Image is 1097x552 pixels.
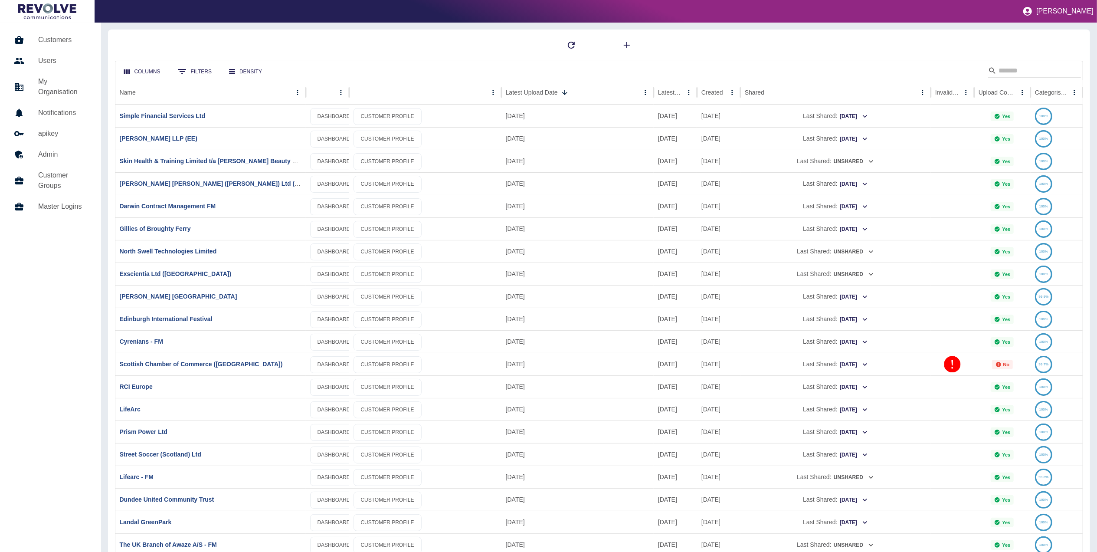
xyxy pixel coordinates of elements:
[310,401,358,418] a: DASHBOARD
[1002,452,1010,457] p: Yes
[310,243,358,260] a: DASHBOARD
[1002,542,1010,548] p: Yes
[120,158,319,164] a: Skin Health & Training Limited t/a [PERSON_NAME] Beauty Academy
[745,421,927,443] div: Last Shared:
[654,195,697,217] div: 05 Sep 2025
[120,135,197,142] a: [PERSON_NAME] LLP (EE)
[745,173,927,195] div: Last Shared:
[1002,317,1010,322] p: Yes
[1039,114,1048,118] text: 100%
[1039,295,1049,299] text: 99.9%
[697,375,740,398] div: 04 Jul 2023
[120,338,163,345] a: Cyrenians - FM
[1039,250,1048,253] text: 100%
[745,466,927,488] div: Last Shared:
[1039,340,1048,344] text: 100%
[171,63,219,80] button: Show filters
[38,35,87,45] h5: Customers
[1068,86,1081,99] button: Categorised column menu
[354,289,422,306] a: CUSTOMER PROFILE
[120,225,191,232] a: Gillies of Broughty Ferry
[354,469,422,486] a: CUSTOMER PROFILE
[697,421,740,443] div: 04 Jul 2023
[120,406,141,413] a: LifeArc
[839,448,868,462] button: [DATE]
[654,511,697,533] div: 05 Sep 2025
[120,519,172,526] a: Landal GreenPark
[1002,204,1010,209] p: Yes
[120,451,201,458] a: Street Soccer (Scotland) Ltd
[745,444,927,466] div: Last Shared:
[839,313,868,326] button: [DATE]
[1003,362,1010,367] p: No
[120,112,206,119] a: Simple Financial Services Ltd
[38,170,87,191] h5: Customer Groups
[833,268,874,281] button: Unshared
[354,334,422,351] a: CUSTOMER PROFILE
[654,217,697,240] div: 11 Sep 2025
[7,123,94,144] a: apikey
[501,285,654,308] div: 15 Sep 2025
[501,263,654,285] div: 16 Sep 2025
[310,447,358,463] a: DASHBOARD
[839,335,868,349] button: [DATE]
[310,266,358,283] a: DASHBOARD
[501,308,654,330] div: 15 Sep 2025
[120,473,154,480] a: Lifearc - FM
[1039,453,1048,457] text: 100%
[120,203,216,210] a: Darwin Contract Management FM
[654,105,697,127] div: 12 Sep 2025
[697,443,740,466] div: 20 Feb 2024
[310,221,358,238] a: DASHBOARD
[654,308,697,330] div: 11 Sep 2025
[745,218,927,240] div: Last Shared:
[745,89,764,96] div: Shared
[833,155,874,168] button: Unshared
[310,311,358,328] a: DASHBOARD
[501,172,654,195] div: 16 Sep 2025
[310,514,358,531] a: DASHBOARD
[310,153,358,170] a: DASHBOARD
[654,421,697,443] div: 04 Sep 2025
[1039,430,1048,434] text: 100%
[639,86,652,99] button: Latest Upload Date column menu
[745,398,927,421] div: Last Shared:
[120,496,214,503] a: Dundee United Community Trust
[354,108,422,125] a: CUSTOMER PROFILE
[1039,475,1049,479] text: 99.8%
[222,64,269,80] button: Density
[1039,227,1048,231] text: 100%
[501,127,654,150] div: 17 Sep 2025
[839,290,868,304] button: [DATE]
[120,248,217,255] a: North Swell Technologies Limited
[354,311,422,328] a: CUSTOMER PROFILE
[1016,86,1028,99] button: Upload Complete column menu
[354,447,422,463] a: CUSTOMER PROFILE
[559,86,571,99] button: Sort
[354,424,422,441] a: CUSTOMER PROFILE
[38,201,87,212] h5: Master Logins
[120,270,232,277] a: Exscientia Ltd ([GEOGRAPHIC_DATA])
[745,511,927,533] div: Last Shared:
[354,198,422,215] a: CUSTOMER PROFILE
[501,150,654,172] div: 17 Sep 2025
[38,56,87,66] h5: Users
[120,180,305,187] a: [PERSON_NAME] [PERSON_NAME] ([PERSON_NAME]) Ltd (EE)
[839,403,868,417] button: [DATE]
[354,243,422,260] a: CUSTOMER PROFILE
[745,263,927,285] div: Last Shared:
[501,466,654,488] div: 12 Sep 2025
[1035,89,1068,96] div: Categorised
[697,398,740,421] div: 04 Jul 2023
[839,223,868,236] button: [DATE]
[501,421,654,443] div: 12 Sep 2025
[697,263,740,285] div: 04 Jul 2023
[697,511,740,533] div: 04 Jul 2023
[839,200,868,214] button: [DATE]
[310,334,358,351] a: DASHBOARD
[310,424,358,441] a: DASHBOARD
[745,376,927,398] div: Last Shared:
[1002,272,1010,277] p: Yes
[506,89,558,96] div: Latest Upload Date
[1002,294,1010,299] p: Yes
